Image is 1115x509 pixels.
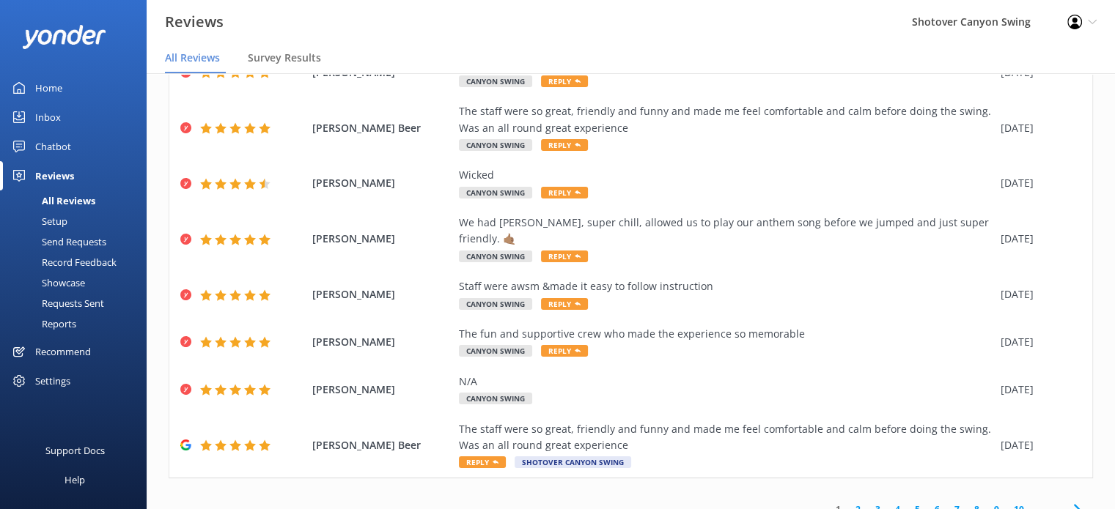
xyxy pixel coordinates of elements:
[541,250,588,262] span: Reply
[35,161,74,190] div: Reviews
[165,51,220,65] span: All Reviews
[459,103,993,136] div: The staff were so great, friendly and funny and made me feel comfortable and calm before doing th...
[165,10,224,34] h3: Reviews
[9,293,104,313] div: Requests Sent
[1001,231,1074,247] div: [DATE]
[541,345,588,357] span: Reply
[541,139,588,151] span: Reply
[1001,175,1074,191] div: [DATE]
[541,187,588,198] span: Reply
[459,215,993,248] div: We had [PERSON_NAME], super chill, allowed us to play our anthem song before we jumped and just s...
[312,382,452,398] span: [PERSON_NAME]
[459,139,532,151] span: Canyon Swing
[35,73,62,103] div: Home
[9,190,147,211] a: All Reviews
[35,366,70,395] div: Settings
[65,465,85,494] div: Help
[1001,382,1074,398] div: [DATE]
[35,103,61,132] div: Inbox
[312,334,452,350] span: [PERSON_NAME]
[312,286,452,302] span: [PERSON_NAME]
[9,211,67,231] div: Setup
[459,187,532,198] span: Canyon Swing
[1001,437,1074,453] div: [DATE]
[35,337,91,366] div: Recommend
[312,175,452,191] span: [PERSON_NAME]
[9,252,147,272] a: Record Feedback
[312,437,452,453] span: [PERSON_NAME] Beer
[1001,334,1074,350] div: [DATE]
[9,313,76,334] div: Reports
[459,374,993,390] div: N/A
[9,231,147,252] a: Send Requests
[459,75,532,87] span: Canyon Swing
[45,436,105,465] div: Support Docs
[9,272,85,293] div: Showcase
[541,75,588,87] span: Reply
[459,456,506,468] span: Reply
[9,272,147,293] a: Showcase
[1001,286,1074,302] div: [DATE]
[9,313,147,334] a: Reports
[459,167,993,183] div: Wicked
[35,132,71,161] div: Chatbot
[459,250,532,262] span: Canyon Swing
[312,120,452,136] span: [PERSON_NAME] Beer
[22,25,106,49] img: yonder-white-logo.png
[9,190,95,211] div: All Reviews
[541,298,588,310] span: Reply
[9,211,147,231] a: Setup
[459,278,993,294] div: Staff were awsm &made it easy to follow instruction
[9,252,117,272] div: Record Feedback
[459,393,532,404] span: Canyon Swing
[9,231,106,252] div: Send Requests
[312,231,452,247] span: [PERSON_NAME]
[459,298,532,310] span: Canyon Swing
[459,421,993,454] div: The staff were so great, friendly and funny and made me feel comfortable and calm before doing th...
[1001,120,1074,136] div: [DATE]
[515,456,631,468] span: Shotover Canyon Swing
[9,293,147,313] a: Requests Sent
[459,326,993,342] div: The fun and supportive crew who made the experience so memorable
[248,51,321,65] span: Survey Results
[459,345,532,357] span: Canyon Swing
